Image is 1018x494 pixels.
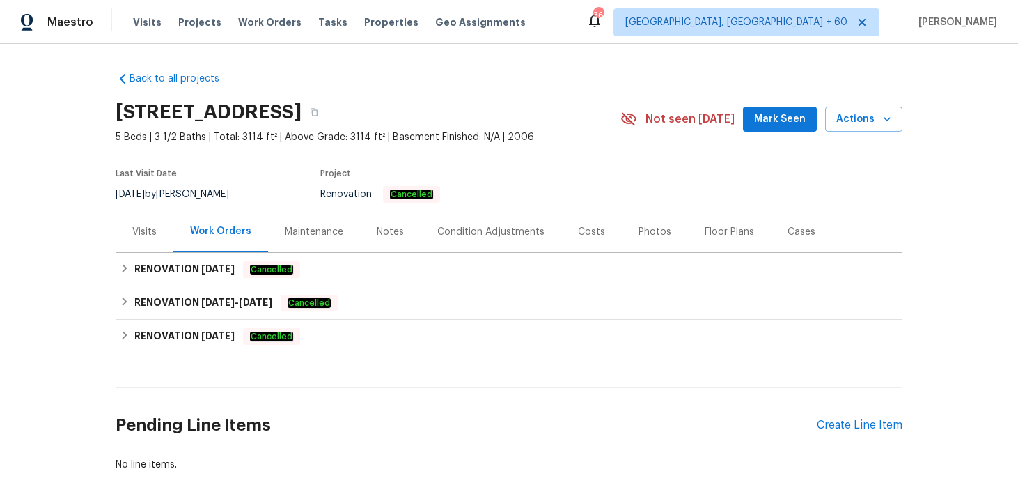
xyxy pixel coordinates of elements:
[116,253,902,286] div: RENOVATION [DATE]Cancelled
[201,298,235,307] span: [DATE]
[390,190,433,199] em: Cancelled
[239,298,272,307] span: [DATE]
[238,15,302,29] span: Work Orders
[288,298,331,308] em: Cancelled
[134,328,235,345] h6: RENOVATION
[250,332,293,341] em: Cancelled
[178,15,221,29] span: Projects
[817,419,902,432] div: Create Line Item
[116,105,302,119] h2: [STREET_ADDRESS]
[116,393,817,458] h2: Pending Line Items
[639,225,671,239] div: Photos
[250,265,293,275] em: Cancelled
[201,264,235,274] span: [DATE]
[578,225,605,239] div: Costs
[625,15,847,29] span: [GEOGRAPHIC_DATA], [GEOGRAPHIC_DATA] + 60
[116,72,249,86] a: Back to all projects
[593,8,603,22] div: 366
[913,15,997,29] span: [PERSON_NAME]
[788,225,815,239] div: Cases
[364,15,418,29] span: Properties
[377,225,404,239] div: Notes
[134,261,235,278] h6: RENOVATION
[825,107,902,132] button: Actions
[302,100,327,125] button: Copy Address
[116,458,902,472] div: No line items.
[190,224,251,238] div: Work Orders
[318,17,347,27] span: Tasks
[201,298,272,307] span: -
[47,15,93,29] span: Maestro
[116,190,145,199] span: [DATE]
[116,286,902,320] div: RENOVATION [DATE]-[DATE]Cancelled
[435,15,526,29] span: Geo Assignments
[836,111,891,128] span: Actions
[116,130,620,144] span: 5 Beds | 3 1/2 Baths | Total: 3114 ft² | Above Grade: 3114 ft² | Basement Finished: N/A | 2006
[320,169,351,178] span: Project
[116,320,902,353] div: RENOVATION [DATE]Cancelled
[743,107,817,132] button: Mark Seen
[132,225,157,239] div: Visits
[134,295,272,311] h6: RENOVATION
[116,169,177,178] span: Last Visit Date
[320,190,440,199] span: Renovation
[754,111,806,128] span: Mark Seen
[116,186,246,203] div: by [PERSON_NAME]
[285,225,343,239] div: Maintenance
[133,15,162,29] span: Visits
[705,225,754,239] div: Floor Plans
[437,225,545,239] div: Condition Adjustments
[201,331,235,341] span: [DATE]
[645,112,735,126] span: Not seen [DATE]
